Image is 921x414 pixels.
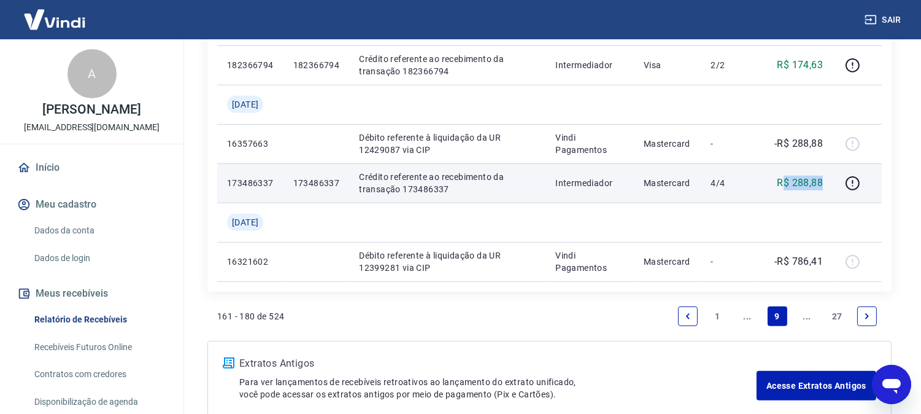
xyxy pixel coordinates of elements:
img: ícone [223,357,234,369]
a: Acesse Extratos Antigos [757,371,876,400]
p: -R$ 786,41 [774,254,823,269]
a: Previous page [678,307,698,326]
span: [DATE] [232,216,258,228]
a: Relatório de Recebíveis [29,307,169,332]
p: Para ver lançamentos de recebíveis retroativos ao lançamento do extrato unificado, você pode aces... [239,376,757,400]
p: - [711,138,747,150]
button: Sair [862,9,906,31]
a: Dados da conta [29,218,169,243]
p: Crédito referente ao recebimento da transação 182366794 [359,53,536,77]
p: Intermediador [555,177,624,189]
img: Vindi [15,1,94,38]
p: Crédito referente ao recebimento da transação 173486337 [359,171,536,195]
a: Page 1 [708,307,728,326]
p: 182366794 [227,59,274,71]
p: 2/2 [711,59,747,71]
p: Vindi Pagamentos [555,131,624,156]
button: Meus recebíveis [15,280,169,307]
p: Mastercard [644,177,692,189]
p: Vindi Pagamentos [555,249,624,274]
a: Next page [857,307,877,326]
p: [PERSON_NAME] [42,103,141,116]
p: Mastercard [644,138,692,150]
p: 173486337 [227,177,274,189]
a: Page 27 [827,307,847,326]
p: Mastercard [644,256,692,268]
a: Jump backward [738,307,757,326]
a: Page 9 is your current page [768,307,787,326]
p: Visa [644,59,692,71]
a: Recebíveis Futuros Online [29,335,169,360]
p: Intermediador [555,59,624,71]
iframe: Botão para abrir a janela de mensagens [872,365,911,404]
p: 173486337 [293,177,340,189]
p: R$ 288,88 [777,176,823,190]
p: - [711,256,747,268]
p: -R$ 288,88 [774,136,823,151]
a: Jump forward [797,307,817,326]
button: Meu cadastro [15,191,169,218]
p: [EMAIL_ADDRESS][DOMAIN_NAME] [24,121,160,134]
div: A [67,49,117,98]
p: 16357663 [227,138,274,150]
p: 16321602 [227,256,274,268]
a: Início [15,154,169,181]
p: 161 - 180 de 524 [217,310,284,322]
p: 4/4 [711,177,747,189]
p: 182366794 [293,59,340,71]
ul: Pagination [673,302,882,331]
a: Dados de login [29,246,169,271]
span: [DATE] [232,98,258,111]
a: Contratos com credores [29,362,169,387]
p: Extratos Antigos [239,356,757,371]
p: Débito referente à liquidação da UR 12429087 via CIP [359,131,536,156]
p: Débito referente à liquidação da UR 12399281 via CIP [359,249,536,274]
p: R$ 174,63 [777,58,823,72]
